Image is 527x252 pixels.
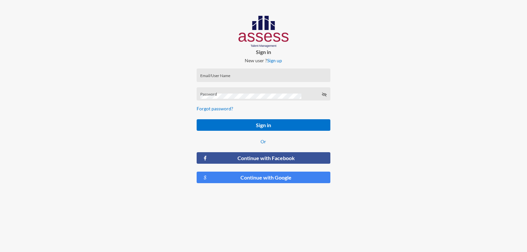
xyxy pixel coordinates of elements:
[197,119,330,131] button: Sign in
[197,139,330,144] p: Or
[197,106,233,111] a: Forgot password?
[197,152,330,164] button: Continue with Facebook
[238,16,289,47] img: AssessLogoo.svg
[191,49,335,55] p: Sign in
[197,172,330,183] button: Continue with Google
[267,58,282,63] a: Sign up
[191,58,335,63] p: New user ?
